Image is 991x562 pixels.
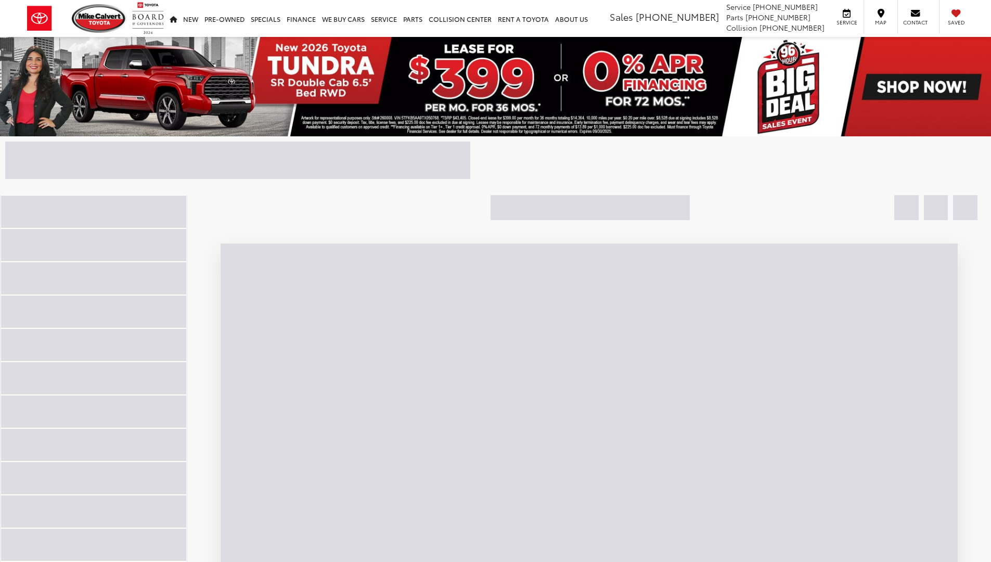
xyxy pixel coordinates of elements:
[869,19,892,26] span: Map
[835,19,858,26] span: Service
[745,12,810,22] span: [PHONE_NUMBER]
[636,10,719,23] span: [PHONE_NUMBER]
[726,12,743,22] span: Parts
[610,10,633,23] span: Sales
[753,2,818,12] span: [PHONE_NUMBER]
[945,19,968,26] span: Saved
[903,19,928,26] span: Contact
[72,4,127,33] img: Mike Calvert Toyota
[760,22,825,33] span: [PHONE_NUMBER]
[726,2,751,12] span: Service
[726,22,757,33] span: Collision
